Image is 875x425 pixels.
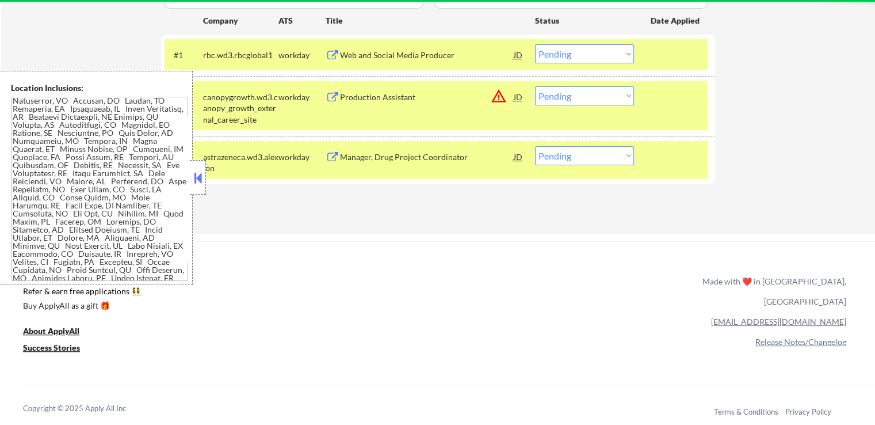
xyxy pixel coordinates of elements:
div: JD [513,146,524,167]
div: Status [535,10,634,31]
a: About ApplyAll [23,325,95,339]
button: warning_amber [491,88,507,104]
a: Privacy Policy [785,407,831,416]
a: Terms & Conditions [714,407,778,416]
div: rbc.wd3.rbcglobal1 [203,50,278,61]
a: Success Stories [23,341,95,356]
div: canopygrowth.wd3.canopy_growth_external_career_site [203,92,278,126]
div: Title [326,15,524,26]
div: astrazeneca.wd3.alexion [203,151,278,174]
a: Release Notes/Changelog [755,337,846,347]
div: Company [203,15,278,26]
a: Refer & earn free applications 👯‍♀️ [23,287,462,299]
u: About ApplyAll [23,326,79,336]
div: Web and Social Media Producer [340,50,514,61]
div: ATS [278,15,326,26]
div: Date Applied [651,15,701,26]
u: Success Stories [23,343,80,352]
div: Production Assistant [340,92,514,103]
div: JD [513,44,524,65]
div: Buy ApplyAll as a gift 🎁 [23,302,138,310]
div: Location Inclusions: [11,82,188,94]
div: workday [278,151,326,163]
div: JD [513,86,524,107]
div: Copyright © 2025 Apply All Inc [23,403,155,415]
div: Made with ❤️ in [GEOGRAPHIC_DATA], [GEOGRAPHIC_DATA] [698,271,846,312]
div: workday [278,92,326,103]
div: Manager, Drug Project Coordinator [340,151,514,163]
a: [EMAIL_ADDRESS][DOMAIN_NAME] [711,317,846,327]
div: workday [278,50,326,61]
a: Buy ApplyAll as a gift 🎁 [23,299,138,314]
div: #1 [174,50,194,61]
